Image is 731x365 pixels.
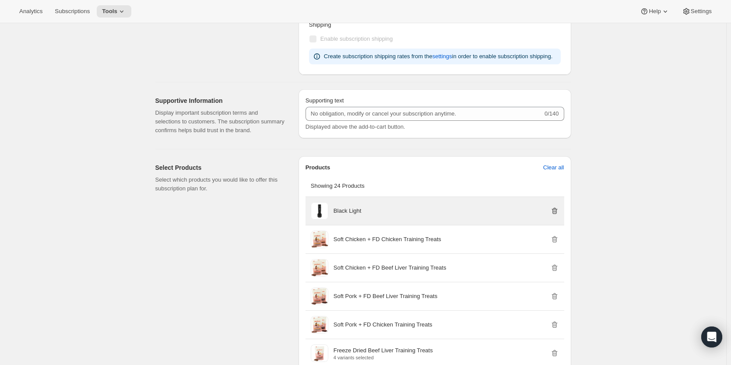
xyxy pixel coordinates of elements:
[334,235,441,244] p: Soft Chicken + FD Chicken Training Treats
[334,320,432,329] p: Soft Pork + FD Chicken Training Treats
[635,5,675,18] button: Help
[14,5,48,18] button: Analytics
[49,5,95,18] button: Subscriptions
[311,259,328,277] img: Soft Chicken + FD Beef Liver Training Treats
[311,231,328,248] img: Soft Chicken + FD Chicken Training Treats
[691,8,712,15] span: Settings
[649,8,661,15] span: Help
[311,182,365,189] span: Showing 24 Products
[306,123,405,130] span: Displayed above the add-to-cart button.
[320,35,393,42] span: Enable subscription shipping
[311,316,328,333] img: Soft Pork + FD Chicken Training Treats
[334,292,437,301] p: Soft Pork + FD Beef Liver Training Treats
[324,53,552,60] span: Create subscription shipping rates from the in order to enable subscription shipping.
[102,8,117,15] span: Tools
[334,346,433,355] p: Freeze Dried Beef Liver Training Treats
[55,8,90,15] span: Subscriptions
[334,207,362,215] p: Black Light
[19,8,42,15] span: Analytics
[538,161,569,175] button: Clear all
[97,5,131,18] button: Tools
[311,288,328,305] img: Soft Pork + FD Beef Liver Training Treats
[334,263,446,272] p: Soft Chicken + FD Beef Liver Training Treats
[701,326,722,347] div: Open Intercom Messenger
[334,355,433,360] p: 4 variants selected
[309,21,561,29] p: Shipping
[427,49,457,63] button: settings
[155,175,285,193] p: Select which products you would like to offer this subscription plan for.
[155,109,285,135] p: Display important subscription terms and selections to customers. The subscription summary confir...
[306,107,543,121] input: No obligation, modify or cancel your subscription anytime.
[677,5,717,18] button: Settings
[306,163,330,172] p: Products
[306,97,344,104] span: Supporting text
[311,344,328,362] img: Freeze Dried Beef Liver Training Treats
[311,202,328,220] img: Black Light
[155,163,285,172] h2: Select Products
[155,96,285,105] h2: Supportive Information
[432,52,452,61] span: settings
[543,163,564,172] span: Clear all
